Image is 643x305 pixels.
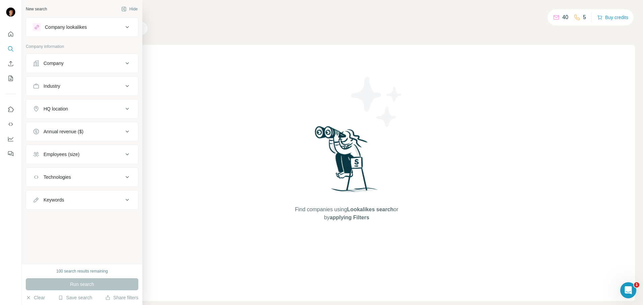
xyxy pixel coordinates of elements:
button: Enrich CSV [5,58,16,70]
button: Keywords [26,192,138,208]
button: Company [26,55,138,71]
button: Search [5,43,16,55]
div: Company lookalikes [45,24,87,30]
button: HQ location [26,101,138,117]
button: Company lookalikes [26,19,138,35]
button: Feedback [5,148,16,160]
div: Employees (size) [44,151,79,158]
button: Buy credits [597,13,628,22]
div: Annual revenue ($) [44,128,83,135]
button: My lists [5,72,16,84]
div: Industry [44,83,60,89]
span: applying Filters [330,215,369,220]
button: Annual revenue ($) [26,124,138,140]
div: 100 search results remaining [56,268,108,274]
span: 1 [634,282,639,288]
h4: Search [58,8,635,17]
p: 40 [562,13,568,21]
img: Avatar [5,7,16,17]
button: Hide [117,4,142,14]
button: Dashboard [5,133,16,145]
button: Use Surfe API [5,118,16,130]
button: Save search [58,294,92,301]
span: Find companies using or by [293,206,400,222]
img: Surfe Illustration - Stars [347,72,407,132]
div: New search [26,6,47,12]
iframe: Intercom live chat [620,282,636,298]
div: Technologies [44,174,71,180]
button: Technologies [26,169,138,185]
button: Share filters [105,294,138,301]
button: Clear [26,294,45,301]
div: Keywords [44,197,64,203]
span: Lookalikes search [347,207,394,212]
img: Surfe Illustration - Woman searching with binoculars [312,124,381,199]
p: 5 [583,13,586,21]
p: Company information [26,44,138,50]
div: Company [44,60,64,67]
button: Industry [26,78,138,94]
button: Employees (size) [26,146,138,162]
button: Use Surfe on LinkedIn [5,103,16,116]
button: Quick start [5,28,16,40]
div: HQ location [44,105,68,112]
